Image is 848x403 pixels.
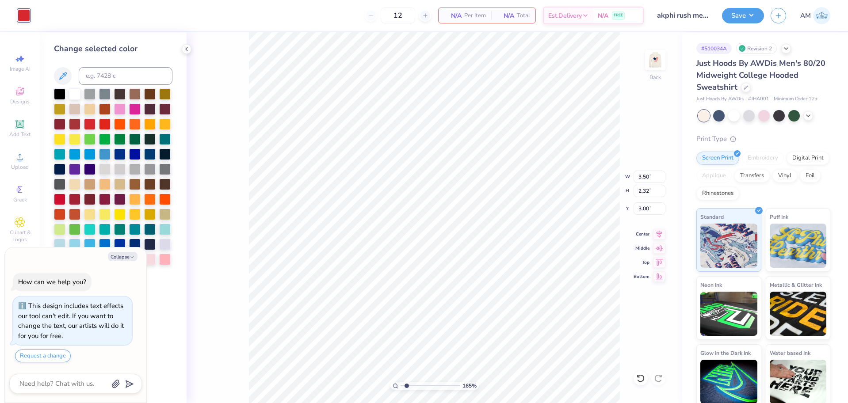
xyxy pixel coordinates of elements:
span: Est. Delivery [548,11,582,20]
span: Per Item [464,11,486,20]
span: Neon Ink [700,280,722,289]
span: Center [634,231,649,237]
span: Minimum Order: 12 + [774,95,818,103]
div: Embroidery [742,152,784,165]
span: Clipart & logos [4,229,35,243]
div: Transfers [734,169,770,182]
span: Middle [634,245,649,251]
span: Image AI [10,65,31,72]
div: # 510034A [696,43,732,54]
img: Neon Ink [700,292,757,336]
img: Standard [700,224,757,268]
span: # JHA001 [748,95,769,103]
input: e.g. 7428 c [79,67,172,85]
a: AM [800,7,830,24]
div: Print Type [696,134,830,144]
img: Back [646,51,664,69]
span: Designs [10,98,30,105]
div: This design includes text effects our tool can't edit. If you want to change the text, our artist... [18,301,124,340]
div: Back [649,73,661,81]
div: Change selected color [54,43,172,55]
span: Just Hoods By AWDis [696,95,744,103]
span: N/A [444,11,462,20]
span: Puff Ink [770,212,788,221]
div: Rhinestones [696,187,739,200]
div: Digital Print [787,152,829,165]
span: AM [800,11,811,21]
span: Upload [11,163,29,171]
span: Standard [700,212,724,221]
div: Applique [696,169,732,182]
div: Foil [800,169,821,182]
span: Add Text [9,131,31,138]
span: Water based Ink [770,348,810,357]
span: 165 % [462,382,477,390]
span: Bottom [634,274,649,280]
button: Collapse [108,252,138,261]
input: Untitled Design [650,7,715,24]
span: Just Hoods By AWDis Men's 80/20 Midweight College Hooded Sweatshirt [696,58,825,92]
img: Metallic & Glitter Ink [770,292,827,336]
button: Save [722,8,764,23]
span: Top [634,259,649,266]
input: – – [381,8,415,23]
span: Glow in the Dark Ink [700,348,751,357]
div: Revision 2 [736,43,777,54]
span: N/A [598,11,608,20]
button: Request a change [15,350,71,362]
div: Vinyl [772,169,797,182]
div: Screen Print [696,152,739,165]
span: Total [517,11,530,20]
span: N/A [497,11,514,20]
span: Greek [13,196,27,203]
span: Metallic & Glitter Ink [770,280,822,289]
div: How can we help you? [18,278,86,286]
img: Puff Ink [770,224,827,268]
span: FREE [614,12,623,19]
img: Arvi Mikhail Parcero [813,7,830,24]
